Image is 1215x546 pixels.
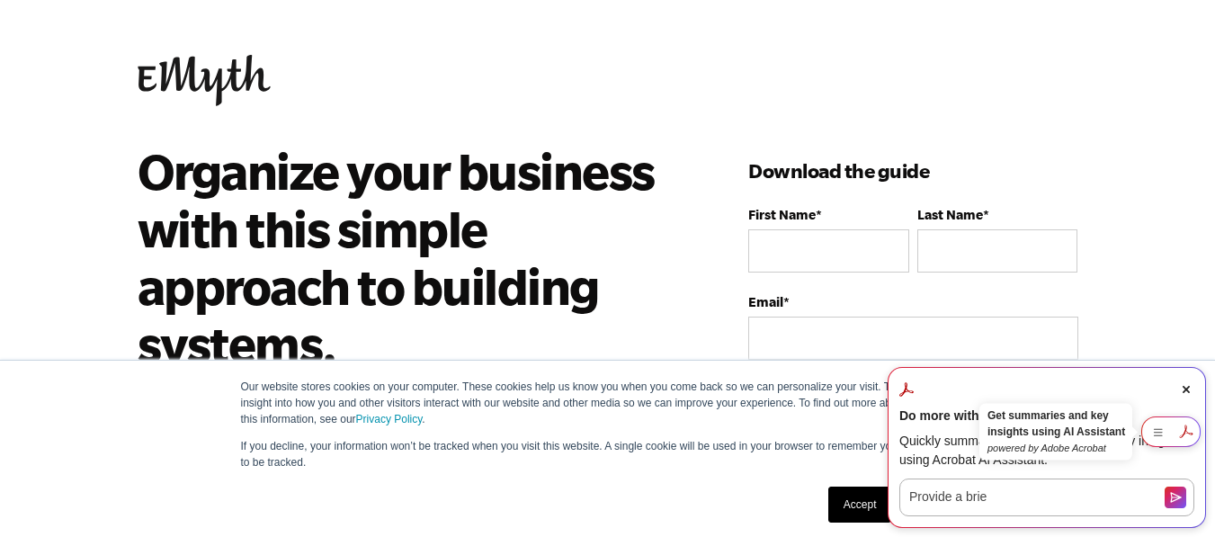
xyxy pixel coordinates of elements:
span: Last Name [917,207,983,222]
span: Email [748,294,783,309]
span: First Name [748,207,816,222]
img: EMyth [138,55,271,106]
a: Accept [828,487,892,523]
h3: Download the guide [748,157,1077,185]
h2: Organize your business with this simple approach to building systems. [138,142,669,372]
p: Our website stores cookies on your computer. These cookies help us know you when you come back so... [241,379,975,427]
a: Privacy Policy [356,413,423,425]
p: If you decline, your information won’t be tracked when you visit this website. A single cookie wi... [241,438,975,470]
